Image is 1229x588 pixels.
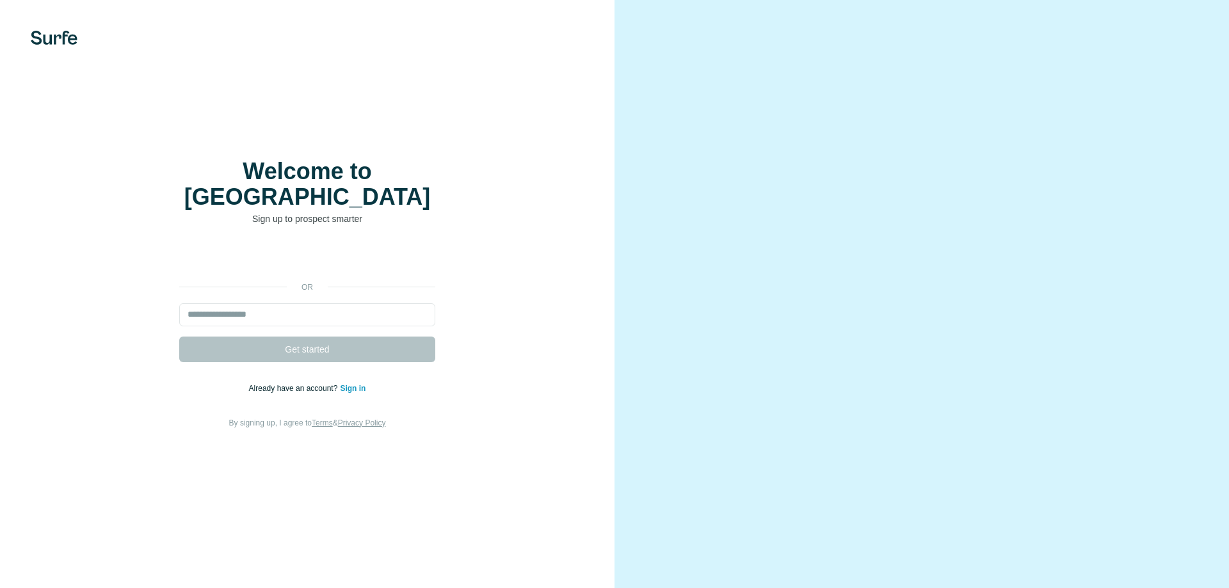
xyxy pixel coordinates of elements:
[173,244,442,273] iframe: Sign in with Google Button
[31,31,77,45] img: Surfe's logo
[179,212,435,225] p: Sign up to prospect smarter
[179,159,435,210] h1: Welcome to [GEOGRAPHIC_DATA]
[340,384,365,393] a: Sign in
[229,418,386,427] span: By signing up, I agree to &
[312,418,333,427] a: Terms
[249,384,341,393] span: Already have an account?
[287,282,328,293] p: or
[338,418,386,427] a: Privacy Policy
